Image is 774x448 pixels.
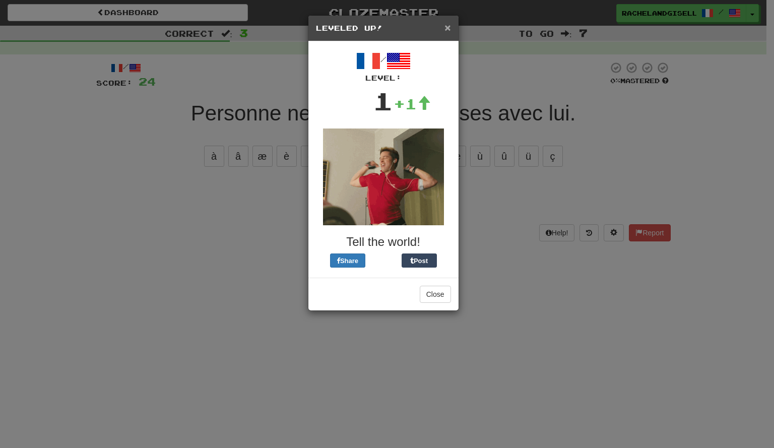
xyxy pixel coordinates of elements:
button: Close [420,286,451,303]
button: Close [444,22,450,33]
button: Post [402,253,437,268]
div: +1 [394,94,431,114]
img: brad-pitt-eabb8484b0e72233b60fc33baaf1d28f9aa3c16dec737e05e85ed672bd245bc1.gif [323,129,444,225]
iframe: X Post Button [365,253,402,268]
h5: Leveled Up! [316,23,451,33]
span: × [444,22,450,33]
div: Level: [316,73,451,83]
div: / [316,49,451,83]
h3: Tell the world! [316,235,451,248]
button: Share [330,253,365,268]
div: 1 [373,83,394,118]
